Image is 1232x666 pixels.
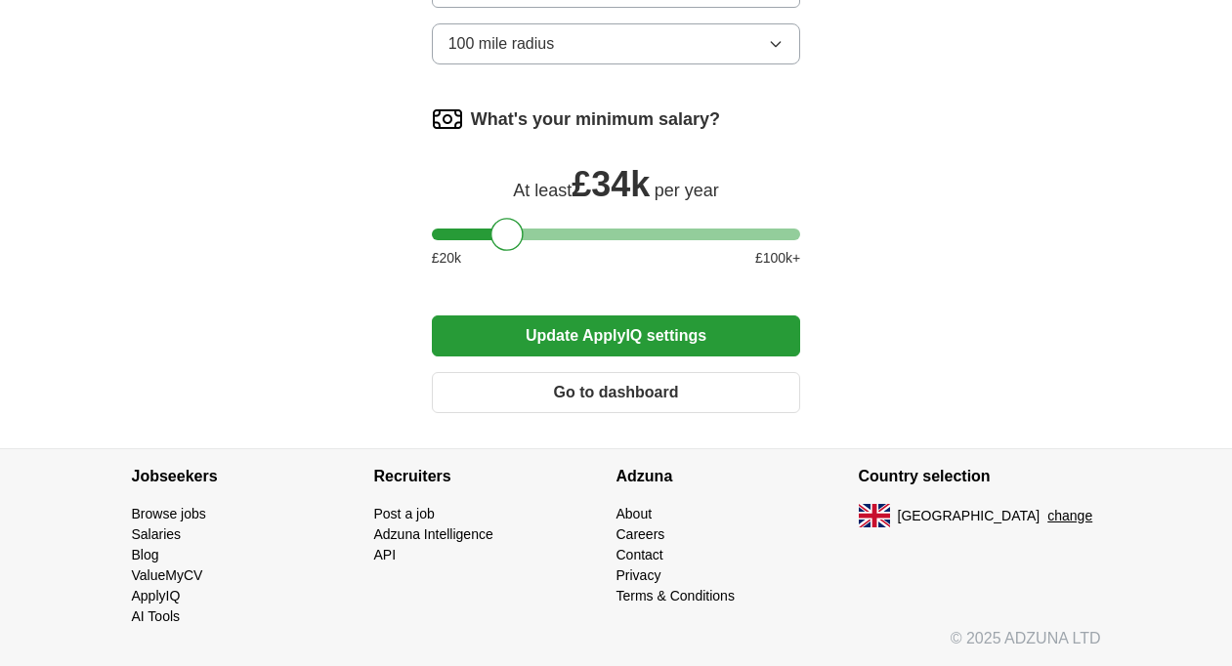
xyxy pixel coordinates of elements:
[616,506,653,521] a: About
[616,547,663,562] a: Contact
[132,567,203,583] a: ValueMyCV
[1047,506,1092,526] button: change
[432,23,801,64] button: 100 mile radius
[374,506,435,521] a: Post a job
[132,608,181,624] a: AI Tools
[898,506,1041,526] span: [GEOGRAPHIC_DATA]
[132,506,206,521] a: Browse jobs
[448,32,555,56] span: 100 mile radius
[655,181,719,200] span: per year
[755,248,800,269] span: £ 100 k+
[572,164,650,204] span: £ 34k
[513,181,572,200] span: At least
[859,449,1101,504] h4: Country selection
[432,315,801,356] button: Update ApplyIQ settings
[132,547,159,562] a: Blog
[374,526,493,542] a: Adzuna Intelligence
[432,104,463,135] img: salary.png
[616,567,661,583] a: Privacy
[471,106,720,133] label: What's your minimum salary?
[374,547,397,562] a: API
[616,588,735,604] a: Terms & Conditions
[116,627,1117,666] div: © 2025 ADZUNA LTD
[432,248,461,269] span: £ 20 k
[859,504,890,527] img: UK flag
[132,526,182,542] a: Salaries
[432,372,801,413] button: Go to dashboard
[132,588,181,604] a: ApplyIQ
[616,526,665,542] a: Careers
